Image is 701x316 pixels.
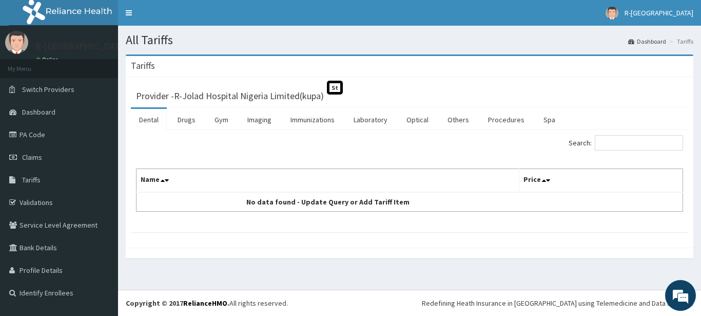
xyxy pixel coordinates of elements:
a: Spa [535,109,563,131]
span: Claims [22,153,42,162]
td: No data found - Update Query or Add Tariff Item [137,192,519,212]
a: RelianceHMO [183,299,227,308]
a: Online [36,56,61,63]
li: Tariffs [667,37,693,46]
span: Switch Providers [22,85,74,94]
a: Drugs [169,109,204,131]
a: Optical [398,109,437,131]
th: Price [519,169,683,193]
h3: Tariffs [131,61,155,70]
a: Laboratory [345,109,396,131]
img: User Image [606,7,618,20]
th: Name [137,169,519,193]
a: Imaging [239,109,280,131]
a: Procedures [480,109,533,131]
footer: All rights reserved. [118,290,701,316]
img: User Image [5,31,28,54]
h1: All Tariffs [126,33,693,47]
p: R-[GEOGRAPHIC_DATA] [36,42,128,51]
strong: Copyright © 2017 . [126,299,229,308]
span: St [327,81,343,95]
span: R-[GEOGRAPHIC_DATA] [625,8,693,17]
a: Others [439,109,477,131]
a: Immunizations [282,109,343,131]
label: Search: [569,135,683,151]
a: Gym [206,109,237,131]
a: Dashboard [628,37,666,46]
h3: Provider - R-Jolad Hospital Nigeria Limited(kupa) [136,91,324,101]
a: Dental [131,109,167,131]
div: Redefining Heath Insurance in [GEOGRAPHIC_DATA] using Telemedicine and Data Science! [422,298,693,308]
span: Dashboard [22,107,55,117]
input: Search: [595,135,683,151]
span: Tariffs [22,175,41,184]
